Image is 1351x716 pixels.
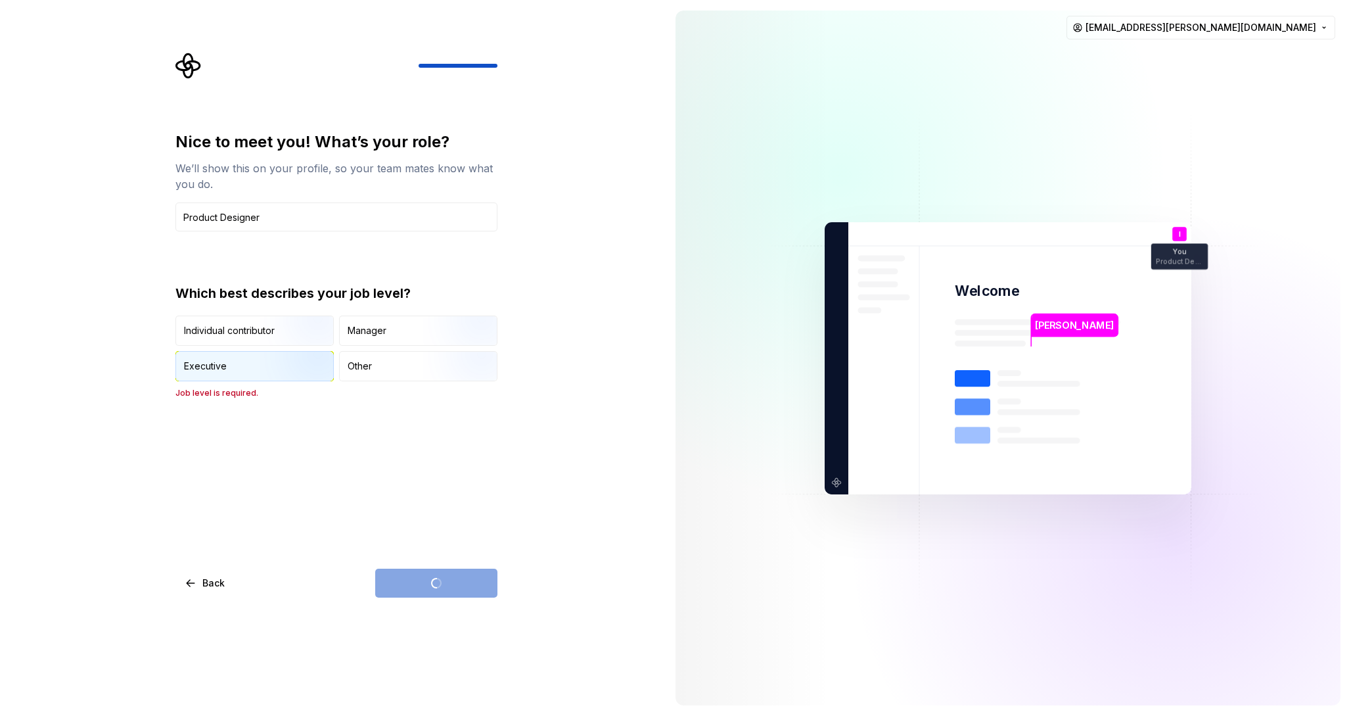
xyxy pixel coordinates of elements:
[1156,258,1203,265] p: Product Designer
[1035,318,1114,332] p: [PERSON_NAME]
[184,324,275,337] div: Individual contributor
[955,281,1019,300] p: Welcome
[1066,16,1335,39] button: [EMAIL_ADDRESS][PERSON_NAME][DOMAIN_NAME]
[175,284,497,302] div: Which best describes your job level?
[175,53,202,79] svg: Supernova Logo
[184,360,227,373] div: Executive
[348,324,386,337] div: Manager
[1086,21,1316,34] span: [EMAIL_ADDRESS][PERSON_NAME][DOMAIN_NAME]
[175,203,497,231] input: Job title
[1173,248,1186,255] p: You
[175,131,497,153] div: Nice to meet you! What’s your role?
[1179,230,1181,237] p: I
[175,388,497,398] p: Job level is required.
[348,360,372,373] div: Other
[175,569,236,598] button: Back
[202,577,225,590] span: Back
[175,160,497,192] div: We’ll show this on your profile, so your team mates know what you do.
